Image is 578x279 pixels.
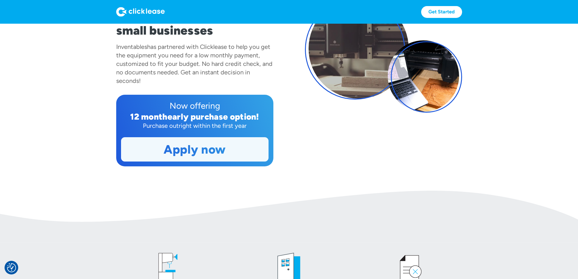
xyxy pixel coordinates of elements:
div: has partnered with Clicklease to help you get the equipment you need for a low monthly payment, c... [116,43,272,84]
img: Revisit consent button [7,263,16,272]
div: Now offering [121,100,269,112]
a: Apply now [121,138,268,161]
div: Purchase outright within the first year [121,121,269,130]
button: Consent Preferences [7,263,16,272]
div: early purchase option! [167,111,259,122]
div: 12 month [130,111,167,122]
a: Get Started [421,6,462,18]
div: Inventables [116,43,147,50]
img: Logo [116,7,165,17]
